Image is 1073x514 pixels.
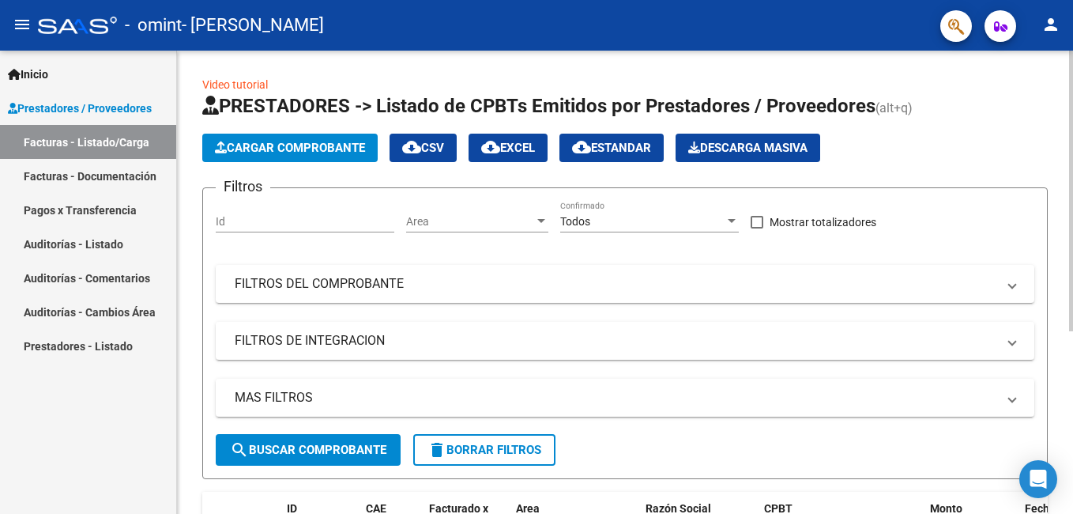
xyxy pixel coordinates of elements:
[427,443,541,457] span: Borrar Filtros
[202,95,875,117] span: PRESTADORES -> Listado de CPBTs Emitidos por Prestadores / Proveedores
[560,215,590,228] span: Todos
[230,440,249,459] mat-icon: search
[875,100,913,115] span: (alt+q)
[1019,460,1057,498] div: Open Intercom Messenger
[469,134,548,162] button: EXCEL
[770,213,876,232] span: Mostrar totalizadores
[427,440,446,459] mat-icon: delete
[216,265,1034,303] mat-expansion-panel-header: FILTROS DEL COMPROBANTE
[216,322,1034,360] mat-expansion-panel-header: FILTROS DE INTEGRACION
[559,134,664,162] button: Estandar
[402,141,444,155] span: CSV
[481,141,535,155] span: EXCEL
[572,138,591,157] mat-icon: cloud_download
[676,134,820,162] button: Descarga Masiva
[8,100,152,117] span: Prestadores / Proveedores
[235,332,996,350] mat-panel-title: FILTROS DE INTEGRACION
[215,141,365,155] span: Cargar Comprobante
[202,78,268,91] a: Video tutorial
[182,8,324,43] span: - [PERSON_NAME]
[688,141,808,155] span: Descarga Masiva
[235,389,996,406] mat-panel-title: MAS FILTROS
[216,434,401,466] button: Buscar Comprobante
[202,134,378,162] button: Cargar Comprobante
[230,443,386,457] span: Buscar Comprobante
[406,215,534,229] span: Area
[235,275,996,293] mat-panel-title: FILTROS DEL COMPROBANTE
[402,138,421,157] mat-icon: cloud_download
[13,15,32,34] mat-icon: menu
[1041,15,1060,34] mat-icon: person
[216,176,270,198] h3: Filtros
[676,134,820,162] app-download-masive: Descarga masiva de comprobantes (adjuntos)
[125,8,182,43] span: - omint
[572,141,651,155] span: Estandar
[481,138,500,157] mat-icon: cloud_download
[216,379,1034,417] mat-expansion-panel-header: MAS FILTROS
[390,134,457,162] button: CSV
[413,434,555,466] button: Borrar Filtros
[8,66,48,83] span: Inicio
